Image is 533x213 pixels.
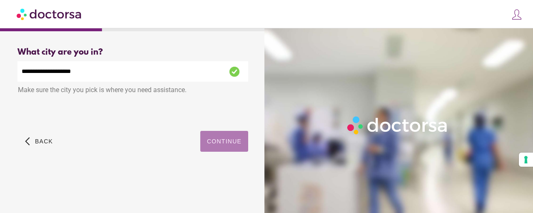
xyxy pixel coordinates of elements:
span: Back [35,138,53,145]
div: Make sure the city you pick is where you need assistance. [17,82,248,100]
img: Doctorsa.com [17,5,82,23]
button: arrow_back_ios Back [22,131,56,152]
span: Continue [207,138,242,145]
img: Logo-Doctorsa-trans-White-partial-flat.png [344,113,451,137]
img: icons8-customer-100.png [511,9,523,20]
button: Continue [200,131,248,152]
div: What city are you in? [17,48,248,57]
button: Your consent preferences for tracking technologies [519,153,533,167]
